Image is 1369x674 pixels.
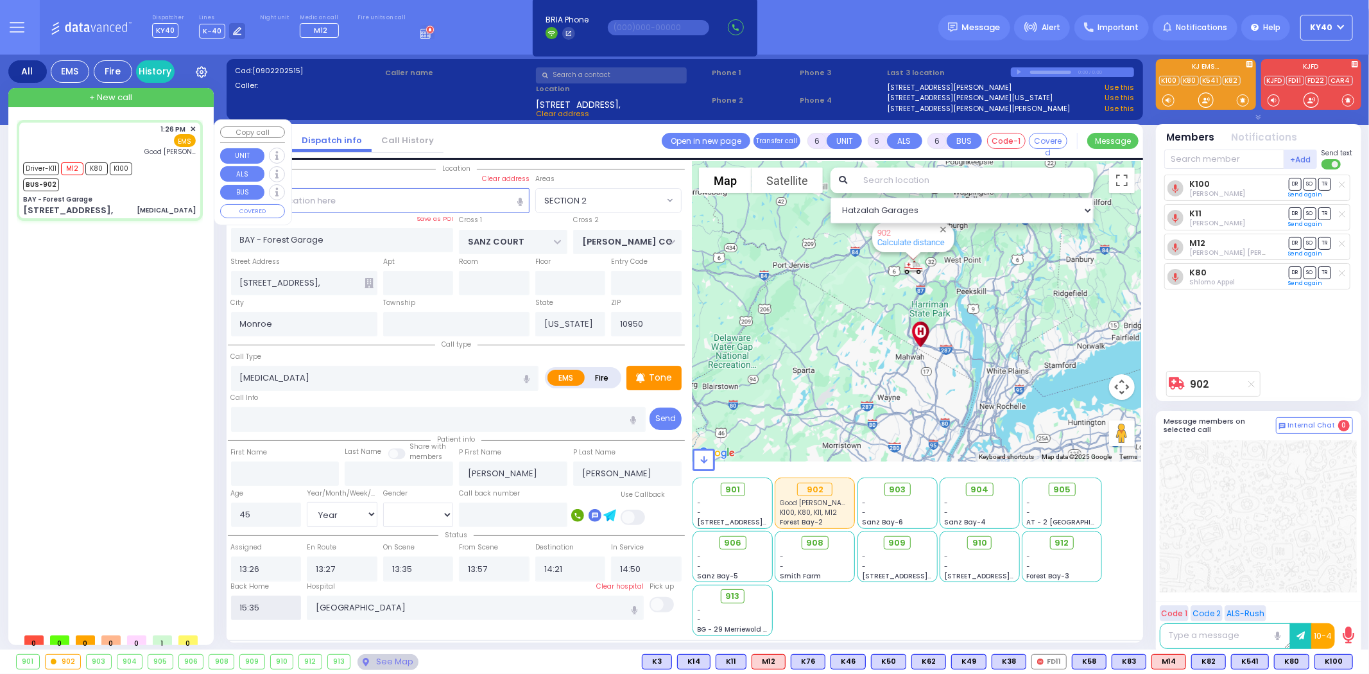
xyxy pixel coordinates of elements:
[535,542,574,553] label: Destination
[1289,279,1323,287] a: Send again
[642,654,672,670] div: K3
[1289,220,1323,228] a: Send again
[536,108,589,119] span: Clear address
[110,162,132,175] span: K100
[987,133,1026,149] button: Code-1
[573,447,616,458] label: P Last Name
[698,552,702,562] span: -
[1314,654,1353,670] div: BLS
[1284,150,1318,169] button: +Add
[800,95,883,106] span: Phone 4
[482,174,530,184] label: Clear address
[535,188,682,212] span: SECTION 2
[1276,417,1353,434] button: Internal Chat 0
[944,517,986,527] span: Sanz Bay-4
[535,174,555,184] label: Areas
[611,542,644,553] label: In Service
[1263,22,1280,33] span: Help
[724,537,741,549] span: 906
[307,542,336,553] label: En Route
[696,445,738,462] a: Open this area in Google Maps (opens a new window)
[611,298,621,308] label: ZIP
[831,654,866,670] div: K46
[1286,76,1304,85] a: FD11
[220,126,285,139] button: Copy call
[307,596,644,620] input: Search hospital
[1027,562,1031,571] span: -
[178,635,198,645] span: 0
[328,655,350,669] div: 913
[726,590,740,603] span: 913
[1264,76,1285,85] a: KJFD
[89,91,132,104] span: + New call
[862,508,866,517] span: -
[1189,189,1245,198] span: Solomon Polatsek
[791,654,825,670] div: BLS
[231,393,259,403] label: Call Info
[383,488,408,499] label: Gender
[716,654,746,670] div: K11
[536,98,621,108] span: [STREET_ADDRESS],
[899,254,928,281] div: 902
[292,134,372,146] a: Dispatch info
[1112,654,1146,670] div: BLS
[1027,498,1031,508] span: -
[1322,158,1342,171] label: Turn off text
[1027,571,1070,581] span: Forest Bay-3
[752,654,786,670] div: ALS
[23,204,113,217] div: [STREET_ADDRESS],
[1181,76,1199,85] a: K80
[1189,248,1303,257] span: Moshe Mier Silberstein
[1289,178,1302,190] span: DR
[992,654,1026,670] div: BLS
[231,488,244,499] label: Age
[888,82,1012,93] a: [STREET_ADDRESS][PERSON_NAME]
[431,435,481,444] span: Patient info
[1191,605,1223,621] button: Code 2
[127,635,146,645] span: 0
[573,215,599,225] label: Cross 2
[1322,148,1353,158] span: Send text
[1189,179,1210,189] a: K100
[1311,22,1333,33] span: KY40
[148,655,173,669] div: 905
[152,23,178,38] span: KY40
[260,14,289,22] label: Night unit
[649,371,672,385] p: Tone
[752,168,823,193] button: Show satellite imagery
[862,571,983,581] span: [STREET_ADDRESS][PERSON_NAME]
[365,278,374,288] span: Other building occupants
[8,60,47,83] div: All
[698,615,702,625] span: -
[51,60,89,83] div: EMS
[1189,268,1207,277] a: K80
[596,582,644,592] label: Clear hospital
[1279,423,1286,429] img: comment-alt.png
[409,442,446,451] small: Share with
[1274,654,1309,670] div: K80
[190,124,196,135] span: ✕
[1176,22,1227,33] span: Notifications
[136,60,175,83] a: History
[584,370,620,386] label: Fire
[992,654,1026,670] div: K38
[888,67,1011,78] label: Last 3 location
[780,571,821,581] span: Smith Farm
[85,162,108,175] span: K80
[161,125,186,134] span: 1:26 PM
[944,552,948,562] span: -
[1304,266,1316,279] span: SO
[712,67,795,78] span: Phone 1
[1109,420,1135,446] button: Drag Pegman onto the map to open Street View
[1289,250,1323,257] a: Send again
[970,483,988,496] span: 904
[307,488,377,499] div: Year/Month/Week/Day
[547,370,585,386] label: EMS
[871,654,906,670] div: K50
[1191,654,1226,670] div: BLS
[806,537,823,549] span: 908
[1189,238,1205,248] a: M12
[944,508,948,517] span: -
[409,452,442,462] span: members
[345,447,381,457] label: Last Name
